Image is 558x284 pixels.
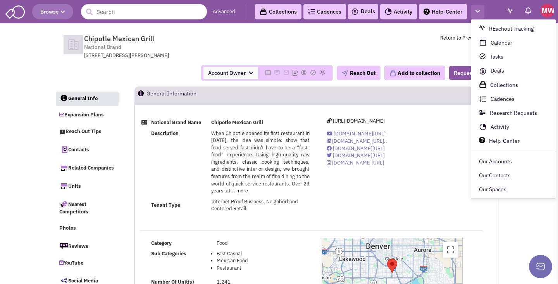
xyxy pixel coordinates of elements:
[55,108,118,123] a: Expansion Plans
[151,250,186,257] b: Sub Categories
[60,35,87,54] img: icon-default-company.png
[213,8,235,16] a: Advanced
[303,4,346,19] a: Cadences
[479,95,487,103] img: Cadences-list-icon.svg
[342,70,348,76] img: plane.png
[151,202,180,208] b: Tenant Type
[215,238,311,248] td: Food
[32,4,73,19] button: Browse
[443,242,458,258] button: Toggle fullscreen view
[479,81,487,88] img: icon-collection-lavender-black.svg
[55,238,118,254] a: Reviews
[151,240,172,246] b: Category
[55,141,118,158] a: Contacts
[55,125,118,139] a: Reach Out Tips
[419,4,467,19] a: Help-Center
[84,43,121,51] span: National Brand
[146,87,196,104] h2: General Information
[449,66,503,80] button: Request Research
[55,196,118,220] a: Nearest Competitors
[334,130,386,137] span: [DOMAIN_NAME][URL]
[384,66,445,80] button: Add to collection
[327,130,386,137] a: [DOMAIN_NAME][URL]
[217,250,310,258] li: Fast Casual
[55,221,118,236] a: Photos
[333,152,385,159] span: [DOMAIN_NAME][URL]
[351,7,359,16] img: icon-deals.svg
[55,256,118,271] a: YouTube
[440,35,498,41] a: Return to Previous Screen
[471,134,556,148] a: Help-Center
[479,123,487,131] img: pie-chart-icon.svg
[479,109,486,116] img: research-icon.svg
[337,66,381,80] button: Reach Out
[40,8,65,15] span: Browse
[255,4,301,19] a: Collections
[5,4,25,19] img: SmartAdmin
[81,4,207,19] input: Search
[490,82,518,89] span: Collections
[471,155,556,169] a: Our Accounts
[217,257,310,265] li: Mexican Food
[55,159,118,176] a: Related Companies
[211,119,263,126] b: Chipotle Mexican Grill
[327,118,385,124] a: [URL][DOMAIN_NAME]
[327,159,384,166] a: [DOMAIN_NAME][URL]
[56,92,119,106] a: General Info
[333,145,385,152] span: [DOMAIN_NAME][URL]
[327,152,385,159] a: [DOMAIN_NAME][URL]
[471,106,556,120] a: Research Requests
[479,137,485,144] img: help.png
[55,178,118,194] a: Units
[541,4,554,17] img: Mike Willey
[471,92,556,106] a: Cadences
[274,69,280,76] img: Please add to your accounts
[151,119,201,126] b: National Brand Name
[327,138,387,144] a: [DOMAIN_NAME][URL]..
[260,8,267,16] img: icon-collection-lavender-black.svg
[479,39,487,47] img: calendar-outlined-icon.svg
[84,52,286,59] div: [STREET_ADDRESS][PERSON_NAME]
[389,70,396,77] img: icon-collection-lavender.png
[84,34,154,43] span: Chipotle Mexican Grill
[471,78,556,92] a: Collections
[151,130,179,137] b: Description
[424,9,430,15] img: help.png
[332,138,387,144] span: [DOMAIN_NAME][URL]..
[203,67,258,79] span: Account Owner
[471,22,556,36] a: REachout Tracking
[236,187,248,194] a: more
[387,259,397,273] div: Chipotle Mexican Grill
[471,36,556,50] a: Calendar
[210,196,312,214] td: Internet Proof Business, Neighborhood Centered Retail
[283,69,289,76] img: Please add to your accounts
[471,169,556,183] a: Our Contacts
[332,159,384,166] span: [DOMAIN_NAME][URL]
[479,67,487,76] img: icon-deals.svg
[211,130,310,194] span: When Chipotle opened its first restaurant in [DATE], the idea was simple: show that food served f...
[471,64,556,78] a: Deals
[333,118,385,124] span: [URL][DOMAIN_NAME]
[327,145,385,152] a: [DOMAIN_NAME][URL]
[308,9,315,14] img: Cadences_logo.png
[301,69,307,76] img: Please add to your accounts
[479,53,486,60] img: tasks-icon.svg
[471,50,556,64] a: Tasks
[471,120,556,134] a: Activity
[385,8,392,15] img: Activity.png
[380,4,417,19] a: Activity
[471,183,556,197] a: Our Spaces
[351,7,375,16] a: Deals
[217,265,310,272] li: Restaurant
[310,69,316,76] img: Please add to your accounts
[319,69,325,76] img: Please add to your accounts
